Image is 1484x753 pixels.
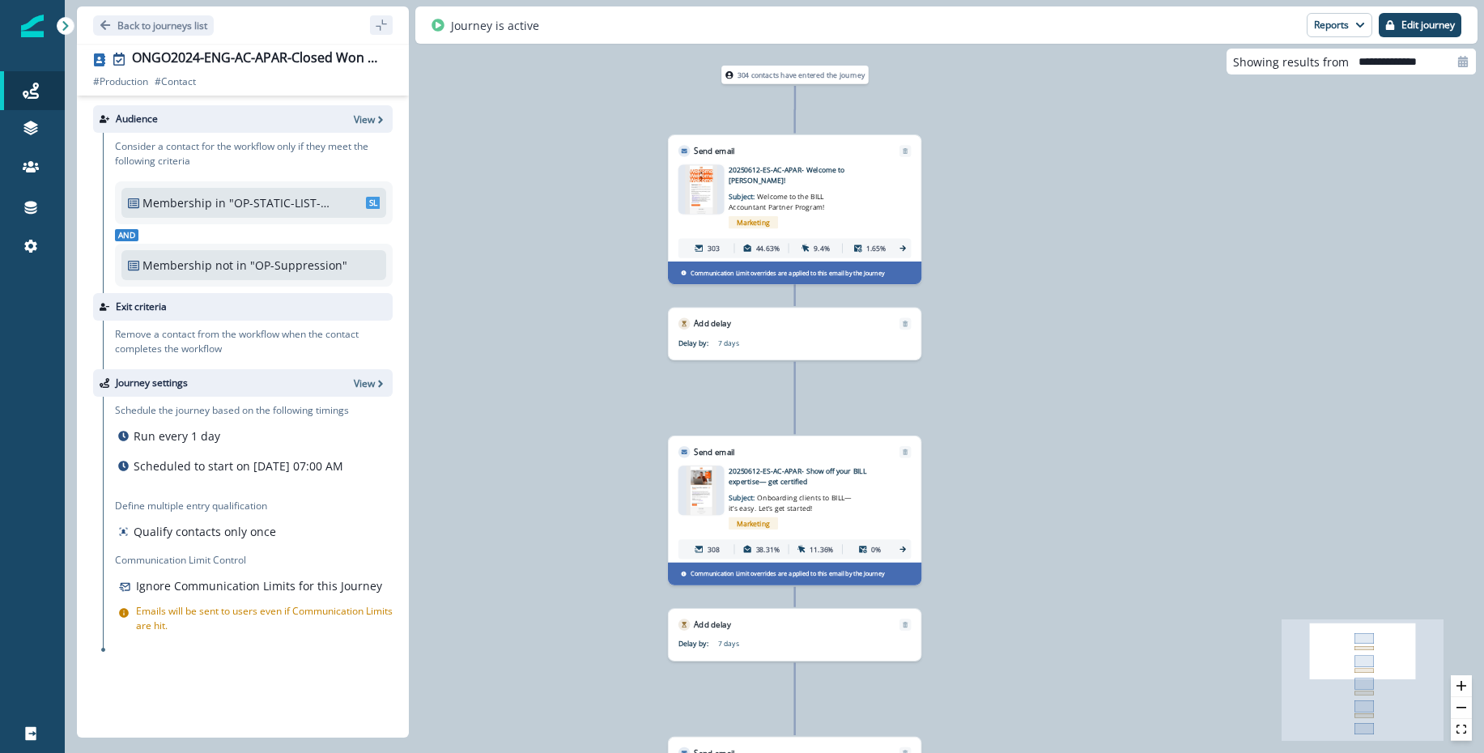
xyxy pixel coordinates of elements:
[691,569,885,578] p: Communication Limit overrides are applied to this email by the Journey
[354,113,375,126] p: View
[871,544,881,555] p: 0%
[115,139,393,168] p: Consider a contact for the workflow only if they meet the following criteria
[729,165,887,186] p: 20250612-ES-AC-APAR- Welcome to [PERSON_NAME]!
[668,608,921,661] div: Add delayRemoveDelay by:7 days
[708,243,720,253] p: 303
[691,269,885,278] p: Communication Limit overrides are applied to this email by the Journey
[115,229,138,241] span: And
[687,466,716,515] img: email asset unavailable
[729,192,825,211] span: Welcome to the BILL Accountant Partner Program!
[136,604,393,633] p: Emails will be sent to users even if Communication Limits are hit.
[738,70,865,80] p: 304 contacts have entered the journey
[756,544,780,555] p: 38.31%
[370,15,393,35] button: sidebar collapse toggle
[215,194,226,211] p: in
[155,74,196,89] p: # Contact
[1307,13,1372,37] button: Reports
[229,194,338,211] p: "OP-STATIC-LIST-ONGO2024-ENG-AC-APAR-Closed Won Onboarding"
[117,19,207,32] p: Back to journeys list
[134,457,343,474] p: Scheduled to start on [DATE] 07:00 AM
[814,243,830,253] p: 9.4%
[142,194,212,211] p: Membership
[215,257,247,274] p: not in
[700,66,890,84] div: 304 contacts have entered the journey
[756,243,780,253] p: 44.63%
[115,553,393,568] p: Communication Limit Control
[718,639,841,649] p: 7 days
[93,15,214,36] button: Go back
[866,243,886,253] p: 1.65%
[1379,13,1461,37] button: Edit journey
[116,112,158,126] p: Audience
[729,493,852,513] span: Onboarding clients to BILL—it’s easy. Let’s get started!
[729,466,887,487] p: 20250612-ES-AC-APAR- Show off your BILL expertise— get certified
[366,197,381,209] span: SL
[810,544,833,555] p: 11.36%
[694,318,730,330] p: Add delay
[708,544,720,555] p: 308
[668,436,921,585] div: Send emailRemoveemail asset unavailable20250612-ES-AC-APAR- Show off your BILL expertise— get cer...
[729,487,852,513] p: Subject:
[250,257,359,274] p: "OP-Suppression"
[134,428,220,445] p: Run every 1 day
[685,165,717,215] img: email asset unavailable
[678,338,718,348] p: Delay by:
[134,523,276,540] p: Qualify contacts only once
[136,577,382,594] p: Ignore Communication Limits for this Journey
[668,308,921,360] div: Add delayRemoveDelay by:7 days
[354,376,386,390] button: View
[694,145,735,157] p: Send email
[93,74,148,89] p: # Production
[21,15,44,37] img: Inflection
[694,619,730,631] p: Add delay
[354,376,375,390] p: View
[142,257,212,274] p: Membership
[729,185,852,212] p: Subject:
[1451,719,1472,741] button: fit view
[116,300,167,314] p: Exit criteria
[694,446,735,458] p: Send email
[116,376,188,390] p: Journey settings
[729,517,778,530] span: Marketing
[729,216,778,228] span: Marketing
[354,113,386,126] button: View
[678,639,718,649] p: Delay by:
[718,338,841,348] p: 7 days
[1233,53,1349,70] p: Showing results from
[132,50,386,68] div: ONGO2024-ENG-AC-APAR-Closed Won Onboarding
[115,403,349,418] p: Schedule the journey based on the following timings
[1451,697,1472,719] button: zoom out
[668,134,921,284] div: Send emailRemoveemail asset unavailable20250612-ES-AC-APAR- Welcome to [PERSON_NAME]!Subject: Wel...
[1451,675,1472,697] button: zoom in
[451,17,539,34] p: Journey is active
[1401,19,1455,31] p: Edit journey
[115,327,393,356] p: Remove a contact from the workflow when the contact completes the workflow
[115,499,279,513] p: Define multiple entry qualification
